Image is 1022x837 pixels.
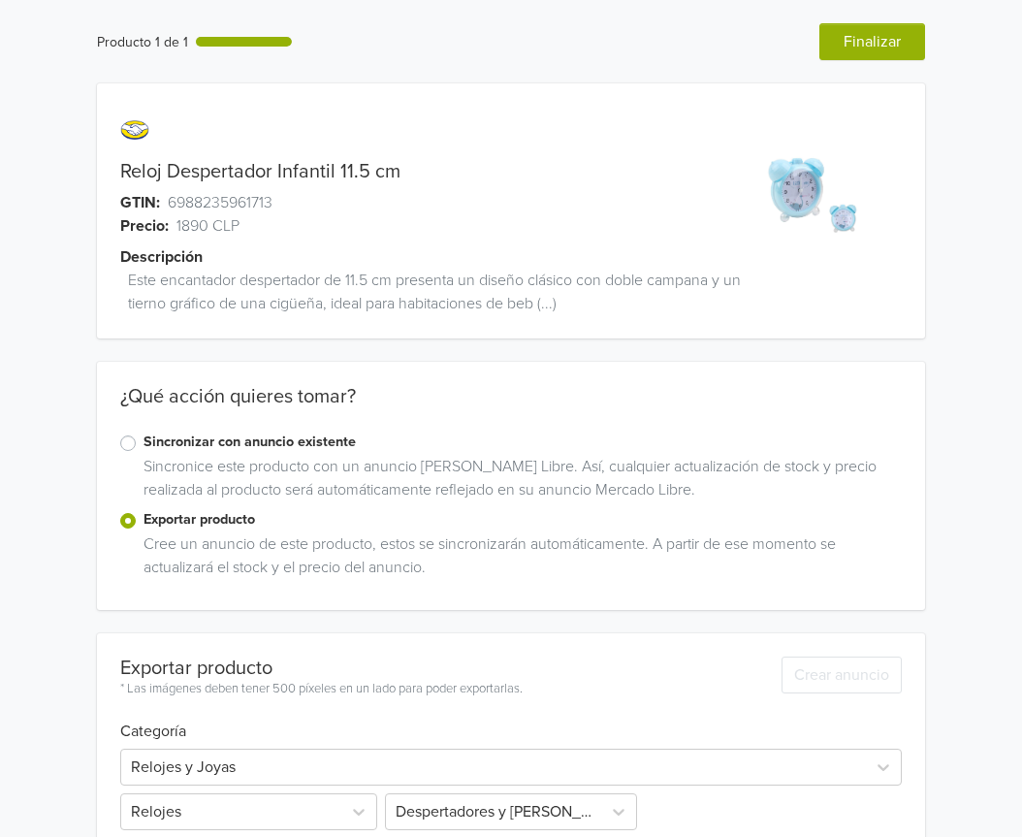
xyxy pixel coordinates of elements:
[176,214,240,238] span: 1890 CLP
[819,23,925,60] button: Finalizar
[120,657,523,680] div: Exportar producto
[120,245,203,269] span: Descripción
[136,455,901,509] div: Sincronice este producto con un anuncio [PERSON_NAME] Libre. Así, cualquier actualización de stoc...
[120,191,160,214] span: GTIN:
[120,680,523,699] div: * Las imágenes deben tener 500 píxeles en un lado para poder exportarlas.
[144,432,901,453] label: Sincronizar con anuncio existente
[128,269,741,315] span: Este encantador despertador de 11.5 cm presenta un diseño clásico con doble campana y un tierno g...
[136,532,901,587] div: Cree un anuncio de este producto, estos se sincronizarán automáticamente. A partir de ese momento...
[120,160,400,183] a: Reloj Despertador Infantil 11.5 cm
[782,657,902,693] button: Crear anuncio
[120,214,169,238] span: Precio:
[168,191,272,214] span: 6988235961713
[748,122,894,269] img: product_image
[97,32,188,52] div: Producto 1 de 1
[144,509,901,531] label: Exportar producto
[120,699,901,741] h6: Categoría
[97,385,924,432] div: ¿Qué acción quieres tomar?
